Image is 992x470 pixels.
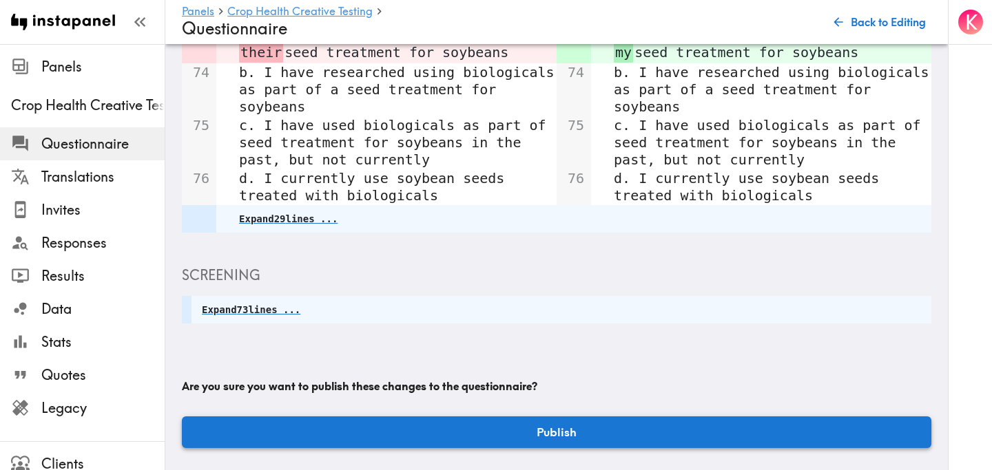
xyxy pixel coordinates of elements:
[614,43,633,63] span: my
[564,117,584,134] pre: 75
[283,43,510,63] span: seed treatment for soybeans
[41,167,165,186] span: Translations
[189,64,209,81] pre: 74
[965,10,978,34] span: K
[564,170,584,187] pre: 76
[239,64,556,116] pre: b. I have researched using biologicals as part of a seed treatment for soybeans
[957,8,984,36] button: K
[239,170,556,204] pre: d. I currently use soybean seeds treated with biologicals
[182,19,818,39] h4: Questionnaire
[614,170,931,204] pre: d. I currently use soybean seeds treated with biologicals
[41,365,165,385] span: Quotes
[239,213,338,224] pre: Expand 29 lines ...
[41,266,165,286] span: Results
[227,6,373,19] a: Crop Health Creative Testing
[239,43,283,63] span: their
[189,117,209,134] pre: 75
[614,117,931,169] pre: c. I have used biologicals as part of seed treatment for soybeans in the past, but not currently
[182,379,537,393] b: Are you sure you want to publish these changes to the questionnaire?
[633,43,860,63] span: seed treatment for soybeans
[564,64,584,81] pre: 74
[182,6,214,19] a: Panels
[239,117,556,169] pre: c. I have used biologicals as part of seed treatment for soybeans in the past, but not currently
[11,96,165,115] span: Crop Health Creative Testing
[41,134,165,153] span: Questionnaire
[41,332,165,352] span: Stats
[189,170,209,187] pre: 76
[41,299,165,319] span: Data
[614,64,931,116] pre: b. I have researched using biologicals as part of a seed treatment for soybeans
[182,266,931,285] h5: Screening
[41,233,165,253] span: Responses
[41,200,165,220] span: Invites
[202,304,300,315] pre: Expand 73 lines ...
[829,8,931,36] button: Back to Editing
[41,398,165,418] span: Legacy
[41,57,165,76] span: Panels
[182,416,931,448] button: Publish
